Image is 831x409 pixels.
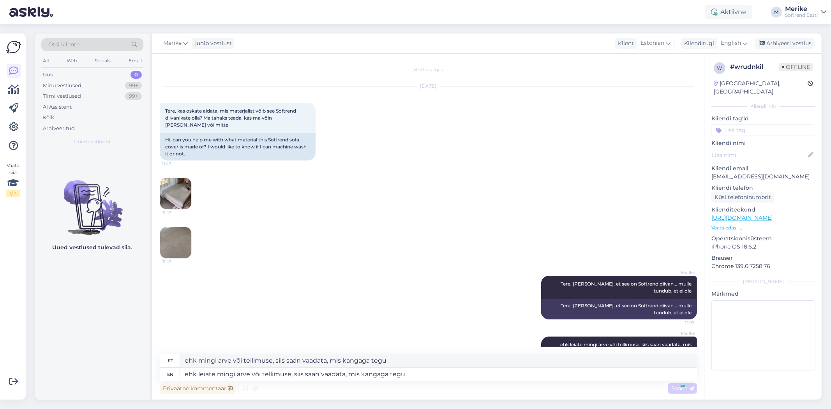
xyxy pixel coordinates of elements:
[771,7,782,18] div: M
[711,139,815,147] p: Kliendi nimi
[192,39,232,48] div: juhib vestlust
[755,38,815,49] div: Arhiveeri vestlus
[711,103,815,110] div: Kliendi info
[711,173,815,181] p: [EMAIL_ADDRESS][DOMAIN_NAME]
[43,71,53,79] div: Uus
[711,254,815,262] p: Brauser
[711,262,815,270] p: Chrome 139.0.7258.76
[665,270,695,275] span: Merike
[730,62,779,72] div: # wrudnkil
[712,151,806,159] input: Lisa nimi
[160,66,697,73] div: Vestlus algas
[43,114,54,122] div: Kõik
[681,39,714,48] div: Klienditugi
[711,278,815,285] div: [PERSON_NAME]
[6,162,20,197] div: Vaata siia
[711,124,815,136] input: Lisa tag
[711,115,815,123] p: Kliendi tag'id
[711,206,815,214] p: Klienditeekond
[41,56,50,66] div: All
[721,39,741,48] span: English
[561,281,693,294] span: Tere. [PERSON_NAME], et see on Softrend diivan... mulle tundub, et ei ole
[560,342,693,354] span: ehk leiate mingi arve või tellimuse, siis saan vaadata, mis kangaga tegu
[785,6,818,12] div: Merike
[74,138,111,145] span: Uued vestlused
[711,234,815,243] p: Operatsioonisüsteem
[541,299,697,319] div: Tere. [PERSON_NAME], et see on Softrend diivan... mulle tundub, et ei ole
[125,92,142,100] div: 99+
[160,227,191,258] img: Attachment
[711,290,815,298] p: Märkmed
[779,63,813,71] span: Offline
[640,39,664,48] span: Estonian
[43,125,75,132] div: Arhiveeritud
[53,243,132,252] p: Uued vestlused tulevad siia.
[711,184,815,192] p: Kliendi telefon
[162,210,192,215] span: 11:47
[711,192,774,203] div: Küsi telefoninumbrit
[714,79,808,96] div: [GEOGRAPHIC_DATA], [GEOGRAPHIC_DATA]
[93,56,112,66] div: Socials
[711,164,815,173] p: Kliendi email
[162,161,191,167] span: 11:47
[43,82,81,90] div: Minu vestlused
[711,214,773,221] a: [URL][DOMAIN_NAME]
[65,56,79,66] div: Web
[127,56,143,66] div: Email
[131,71,142,79] div: 0
[160,178,191,209] img: Attachment
[163,39,182,48] span: Merike
[615,39,634,48] div: Klient
[160,133,316,160] div: Hi, can you help me with what material this Softrend sofa cover is made of? I would like to know ...
[6,190,20,197] div: 1 / 3
[162,259,192,264] span: 11:47
[665,330,695,336] span: Merike
[165,108,297,128] span: Tere, kas oskate aidata, mis materjalist võib see Softrend diivanikate olla? Ma tahaks teada, kas...
[705,5,752,19] div: Aktiivne
[6,40,21,55] img: Askly Logo
[665,320,695,326] span: 12:03
[711,224,815,231] p: Vaata edasi ...
[160,83,697,90] div: [DATE]
[35,166,150,236] img: No chats
[48,41,79,49] span: Otsi kliente
[125,82,142,90] div: 99+
[785,6,826,18] a: MerikeSoftrend Eesti
[711,243,815,251] p: iPhone OS 18.6.2
[43,103,72,111] div: AI Assistent
[717,65,722,71] span: w
[43,92,81,100] div: Tiimi vestlused
[785,12,818,18] div: Softrend Eesti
